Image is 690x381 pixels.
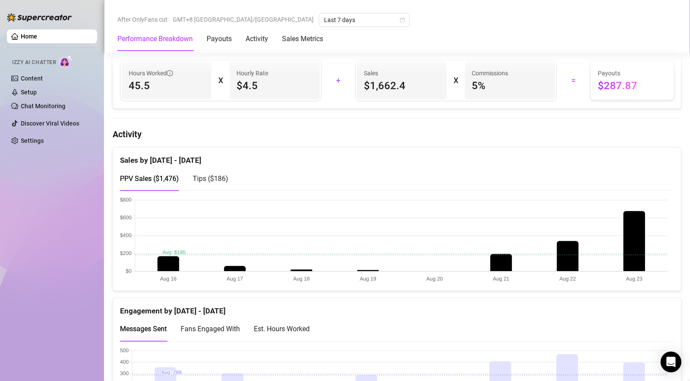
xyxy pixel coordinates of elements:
div: Performance Breakdown [117,34,193,44]
span: $287.87 [598,79,667,93]
div: Activity [246,34,268,44]
div: Sales Metrics [282,34,323,44]
span: calendar [400,17,405,23]
span: 45.5 [129,79,204,93]
h4: Activity [113,128,681,140]
a: Setup [21,89,37,96]
a: Content [21,75,43,82]
span: 5 % [472,79,547,93]
img: logo-BBDzfeDw.svg [7,13,72,22]
span: Fans Engaged With [181,325,240,333]
a: Home [21,33,37,40]
a: Chat Monitoring [21,103,65,110]
div: = [562,74,585,87]
div: + [327,74,350,87]
span: GMT+8 [GEOGRAPHIC_DATA]/[GEOGRAPHIC_DATA] [173,13,314,26]
span: PPV Sales ( $1,476 ) [120,174,179,183]
span: After OnlyFans cut [117,13,168,26]
img: AI Chatter [59,55,73,68]
span: Messages Sent [120,325,167,333]
a: Settings [21,137,44,144]
div: Open Intercom Messenger [661,352,681,372]
span: Izzy AI Chatter [12,58,56,67]
span: $4.5 [236,79,312,93]
span: Sales [364,68,440,78]
div: Sales by [DATE] - [DATE] [120,148,674,166]
div: Payouts [207,34,232,44]
div: X [454,74,458,87]
div: Est. Hours Worked [254,323,310,334]
span: Payouts [598,68,667,78]
article: Commissions [472,68,508,78]
span: $1,662.4 [364,79,440,93]
span: Tips ( $186 ) [193,174,228,183]
div: Engagement by [DATE] - [DATE] [120,298,674,317]
article: Hourly Rate [236,68,268,78]
span: info-circle [167,70,173,76]
div: X [218,74,223,87]
span: Last 7 days [324,13,405,26]
span: Hours Worked [129,68,173,78]
a: Discover Viral Videos [21,120,79,127]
